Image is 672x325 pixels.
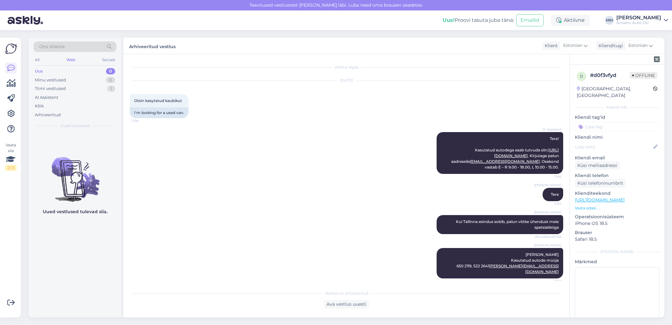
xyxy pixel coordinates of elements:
[35,112,61,118] div: Arhiveeritud
[575,179,626,188] div: Küsi telefoninumbrit
[616,15,661,20] div: [PERSON_NAME]
[538,174,561,179] span: 11:56
[563,42,582,49] span: Estonian
[443,17,455,23] b: Uus!
[580,74,583,79] span: d
[101,56,116,64] div: Socials
[324,300,369,309] div: Ava vestlus uuesti
[470,159,540,164] a: [EMAIL_ADDRESS][DOMAIN_NAME]
[605,16,614,25] div: MM
[575,258,659,265] p: Märkmed
[325,290,368,296] span: Vestlus on arhiveeritud
[132,118,155,123] span: 11:56
[60,123,90,129] span: Uued vestlused
[551,15,590,26] div: Aktiivne
[106,68,115,74] div: 0
[5,165,16,171] div: 2 / 3
[35,68,43,74] div: Uus
[575,213,659,220] p: Operatsioonisüsteem
[616,15,668,25] a: [PERSON_NAME]Amserv Auto OÜ
[456,219,560,230] span: Kui Tallinna esindus sobib, palun võtke ühendust meie spetsialistiga
[575,122,659,131] input: Lisa tag
[654,56,660,62] img: zendesk
[35,86,66,92] div: Tiimi vestlused
[575,155,659,161] p: Kliendi email
[43,208,108,215] p: Uued vestlused tulevad siia.
[575,249,659,255] div: [PERSON_NAME]
[575,229,659,236] p: Brauser
[28,146,121,203] img: No chats
[65,56,77,64] div: Web
[134,98,182,103] span: Otsin kasytatud kaubikut
[575,236,659,243] p: Safari 18.5
[35,103,44,109] div: Kõik
[34,56,41,64] div: All
[616,20,661,25] div: Amserv Auto OÜ
[130,78,563,83] div: [DATE]
[534,243,561,248] span: [PERSON_NAME]
[35,77,66,83] div: Minu vestlused
[630,72,657,79] span: Offline
[443,16,514,24] div: Proovi tasuta juba täna:
[39,43,65,50] span: Otsi kliente
[596,42,623,49] div: Klienditugi
[628,42,648,49] span: Estonian
[575,105,659,110] div: Kliendi info
[575,205,659,211] p: Vaata edasi ...
[577,86,653,99] div: [GEOGRAPHIC_DATA], [GEOGRAPHIC_DATA]
[489,264,559,274] a: [PERSON_NAME][EMAIL_ADDRESS][DOMAIN_NAME]
[575,161,620,170] div: Küsi meiliaadressi
[551,192,559,197] span: Tere
[5,43,17,55] img: Askly Logo
[575,143,652,150] input: Lisa nimi
[534,210,561,215] span: [PERSON_NAME]
[575,134,659,141] p: Kliendi nimi
[5,142,16,171] div: Vaata siia
[542,42,558,49] div: Klient
[575,172,659,179] p: Kliendi telefon
[106,77,115,83] div: 0
[590,72,630,79] div: # d0f3vfyd
[575,114,659,121] p: Kliendi tag'id
[516,14,544,26] button: Emailid
[575,197,625,203] a: [URL][DOMAIN_NAME]
[534,183,561,188] span: [PERSON_NAME]
[535,234,561,239] span: (Muudetud) 11:58
[130,64,563,70] div: Vestlus algas
[130,107,189,118] div: I'm looking for a used van.
[35,94,58,101] div: AI Assistent
[575,220,659,227] p: iPhone OS 18.5
[538,127,561,132] span: AI Assistent
[129,41,176,50] label: Arhiveeritud vestlus
[538,279,561,284] span: 11:58
[538,201,561,206] span: 11:57
[107,86,115,92] div: 1
[575,190,659,197] p: Klienditeekond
